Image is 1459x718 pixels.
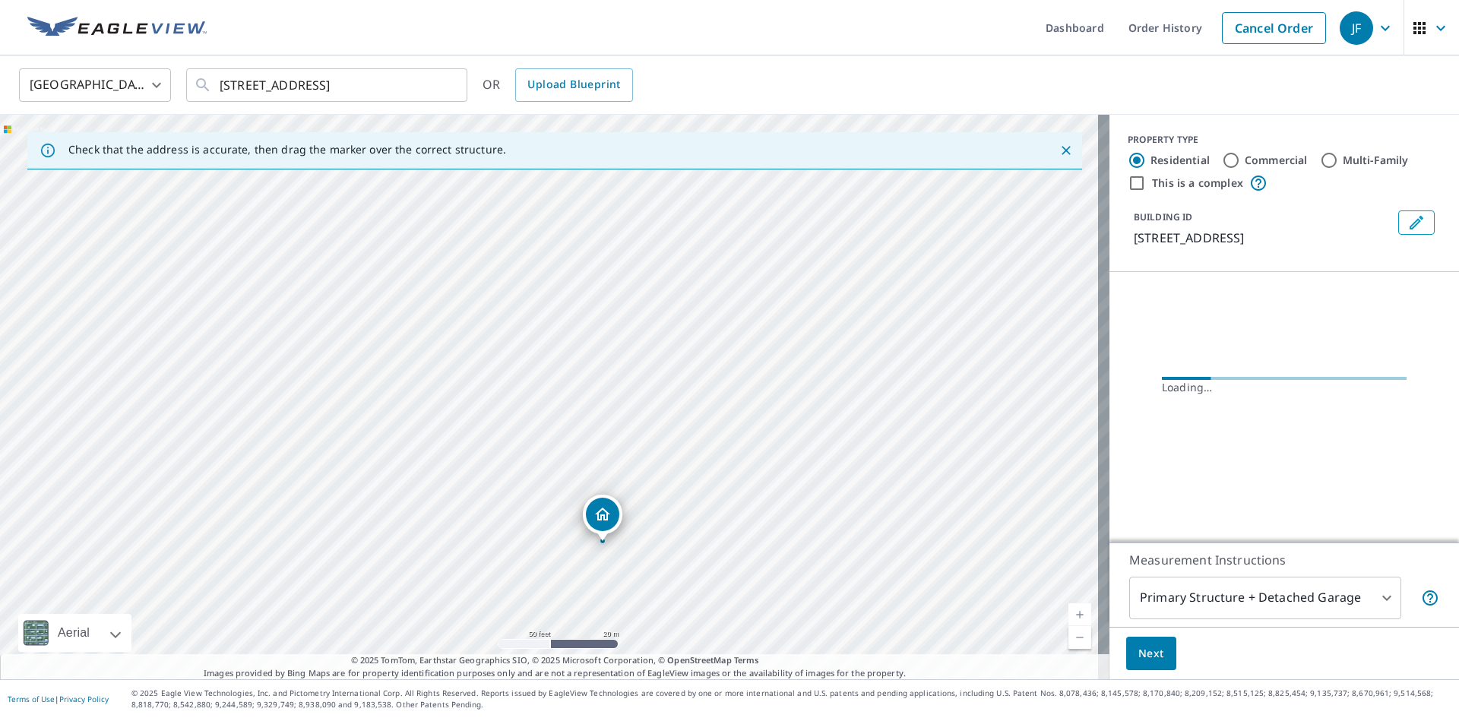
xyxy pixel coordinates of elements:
[19,64,171,106] div: [GEOGRAPHIC_DATA]
[483,68,633,102] div: OR
[1421,589,1439,607] span: Your report will include the primary structure and a detached garage if one exists.
[1129,551,1439,569] p: Measurement Instructions
[1245,153,1308,168] label: Commercial
[1152,176,1243,191] label: This is a complex
[1162,380,1407,395] div: Loading…
[1134,229,1392,247] p: [STREET_ADDRESS]
[131,688,1451,710] p: © 2025 Eagle View Technologies, Inc. and Pictometry International Corp. All Rights Reserved. Repo...
[667,654,731,666] a: OpenStreetMap
[527,75,620,94] span: Upload Blueprint
[734,654,759,666] a: Terms
[1150,153,1210,168] label: Residential
[1126,637,1176,671] button: Next
[1340,11,1373,45] div: JF
[1134,210,1192,223] p: BUILDING ID
[1343,153,1409,168] label: Multi-Family
[1128,133,1441,147] div: PROPERTY TYPE
[1138,644,1164,663] span: Next
[27,17,207,40] img: EV Logo
[18,614,131,652] div: Aerial
[1222,12,1326,44] a: Cancel Order
[1398,210,1435,235] button: Edit building 1
[515,68,632,102] a: Upload Blueprint
[8,694,109,704] p: |
[1056,141,1076,160] button: Close
[1068,603,1091,626] a: Current Level 19, Zoom In
[68,143,506,157] p: Check that the address is accurate, then drag the marker over the correct structure.
[1068,626,1091,649] a: Current Level 19, Zoom Out
[8,694,55,704] a: Terms of Use
[1129,577,1401,619] div: Primary Structure + Detached Garage
[220,64,436,106] input: Search by address or latitude-longitude
[351,654,759,667] span: © 2025 TomTom, Earthstar Geographics SIO, © 2025 Microsoft Corporation, ©
[583,495,622,542] div: Dropped pin, building 1, Residential property, 17 Sycamore Ter Livingston, NJ 07039
[59,694,109,704] a: Privacy Policy
[53,614,94,652] div: Aerial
